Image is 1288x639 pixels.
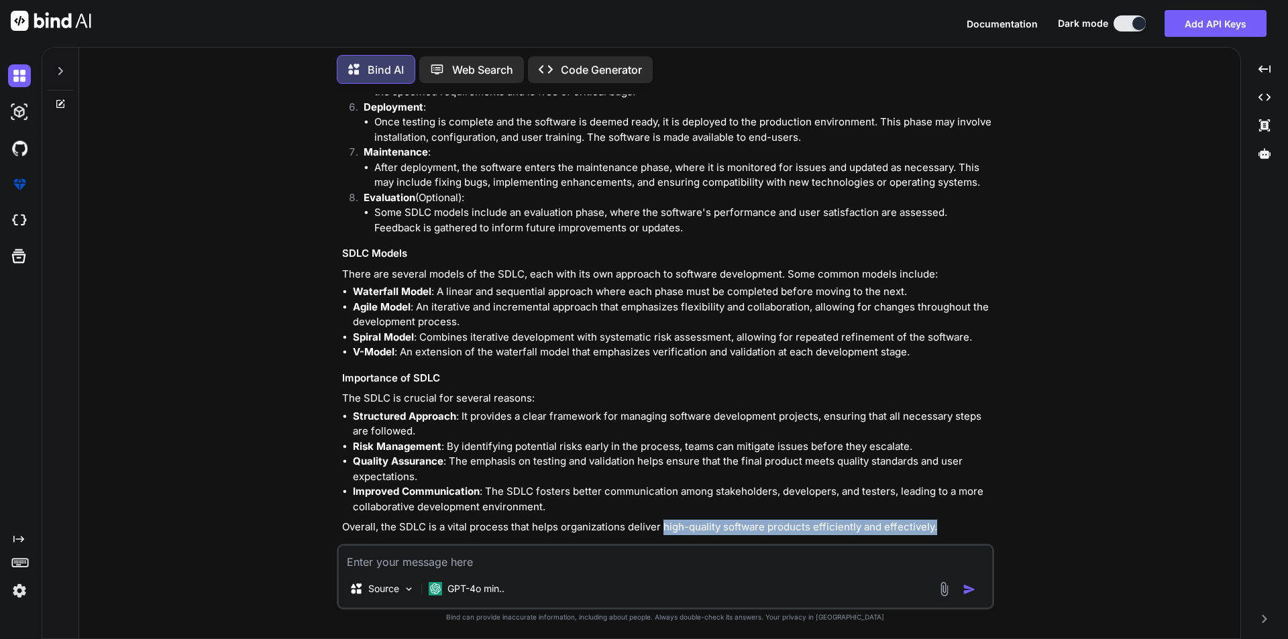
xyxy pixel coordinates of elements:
[364,190,991,206] p: (Optional):
[11,11,91,31] img: Bind AI
[353,300,411,313] strong: Agile Model
[337,612,994,622] p: Bind can provide inaccurate information, including about people. Always double-check its answers....
[8,64,31,87] img: darkChat
[561,62,642,78] p: Code Generator
[447,582,504,595] p: GPT-4o min..
[353,345,991,360] li: : An extension of the waterfall model that emphasizes verification and validation at each develop...
[364,101,423,113] strong: Deployment
[342,371,991,386] h3: Importance of SDLC
[374,205,991,235] li: Some SDLC models include an evaluation phase, where the software's performance and user satisfact...
[353,345,394,358] strong: V-Model
[8,173,31,196] img: premium
[353,439,991,455] li: : By identifying potential risks early in the process, teams can mitigate issues before they esca...
[353,440,441,453] strong: Risk Management
[374,115,991,145] li: Once testing is complete and the software is deemed ready, it is deployed to the production envir...
[429,582,442,595] img: GPT-4o mini
[353,330,991,345] li: : Combines iterative development with systematic risk assessment, allowing for repeated refinemen...
[936,581,952,597] img: attachment
[353,284,991,300] li: : A linear and sequential approach where each phase must be completed before moving to the next.
[353,410,456,422] strong: Structured Approach
[368,62,404,78] p: Bind AI
[8,137,31,160] img: githubDark
[374,160,991,190] li: After deployment, the software enters the maintenance phase, where it is monitored for issues and...
[364,146,428,158] strong: Maintenance
[353,331,414,343] strong: Spiral Model
[967,17,1038,31] button: Documentation
[342,267,991,282] p: There are several models of the SDLC, each with its own approach to software development. Some co...
[364,100,991,115] p: :
[342,391,991,406] p: The SDLC is crucial for several reasons:
[353,484,991,514] li: : The SDLC fosters better communication among stakeholders, developers, and testers, leading to a...
[1165,10,1267,37] button: Add API Keys
[8,101,31,123] img: darkAi-studio
[967,18,1038,30] span: Documentation
[364,191,415,204] strong: Evaluation
[353,409,991,439] li: : It provides a clear framework for managing software development projects, ensuring that all nec...
[353,300,991,330] li: : An iterative and incremental approach that emphasizes flexibility and collaboration, allowing f...
[353,485,480,498] strong: Improved Communication
[353,454,991,484] li: : The emphasis on testing and validation helps ensure that the final product meets quality standa...
[353,285,431,298] strong: Waterfall Model
[8,579,31,602] img: settings
[353,455,443,467] strong: Quality Assurance
[368,582,399,595] p: Source
[963,583,976,596] img: icon
[342,246,991,262] h3: SDLC Models
[452,62,513,78] p: Web Search
[8,209,31,232] img: cloudideIcon
[364,145,991,160] p: :
[403,583,415,595] img: Pick Models
[342,520,991,535] p: Overall, the SDLC is a vital process that helps organizations deliver high-quality software produ...
[1058,17,1108,30] span: Dark mode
